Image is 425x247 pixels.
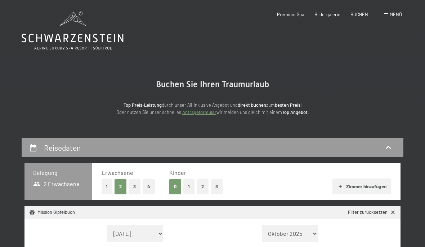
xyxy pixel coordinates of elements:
[124,102,162,108] strong: Top Preis-Leistung
[197,179,209,194] button: 2
[102,169,133,176] span: Erwachsene
[156,79,269,89] span: Buchen Sie Ihren Traumurlaub
[169,169,186,176] span: Kinder
[115,179,126,194] button: 2
[350,12,368,17] a: BUCHEN
[169,179,181,194] button: 0
[182,109,216,115] a: Anfrageformular
[183,179,194,194] button: 1
[332,178,391,194] button: Zimmer hinzufügen
[390,12,402,17] span: Menü
[282,109,309,115] strong: Top Angebot.
[129,179,140,194] button: 3
[33,169,84,177] h3: Belegung
[29,209,35,216] svg: Angebot/Paket
[277,12,304,17] a: Premium Spa
[238,102,266,108] strong: direkt buchen
[143,179,155,194] button: 4
[68,101,357,116] p: durch unser All-inklusive Angebot und zum ! Oder nutzen Sie unser schnelles wir melden uns gleich...
[44,143,81,152] h2: Reisedaten
[314,12,340,17] a: Bildergalerie
[29,209,75,216] div: Mission Gipfelbuch
[33,180,80,188] span: 2 Erwachsene
[102,179,113,194] button: 1
[275,102,300,108] strong: besten Preis
[211,179,223,194] button: 3
[348,209,396,216] a: Filter zurücksetzen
